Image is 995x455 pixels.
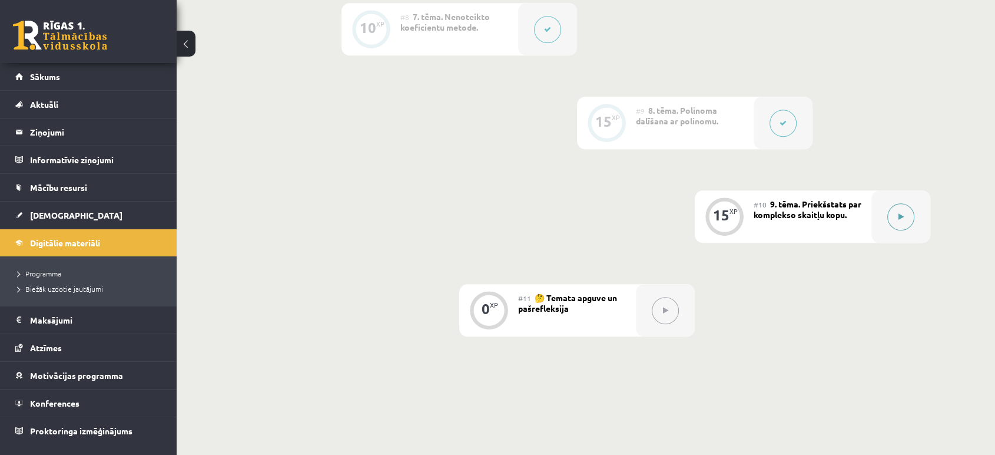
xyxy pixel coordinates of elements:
span: 7. tēma. Nenoteikto koeficientu metode. [400,11,490,32]
span: #10 [754,200,767,209]
span: 8. tēma. Polinoma dalīšana ar polinomu. [636,105,718,126]
span: Proktoringa izmēģinājums [30,426,132,436]
span: Programma [18,269,61,278]
div: 0 [482,304,490,314]
a: Maksājumi [15,306,162,334]
span: Mācību resursi [30,182,87,193]
a: Atzīmes [15,334,162,361]
span: [DEMOGRAPHIC_DATA] [30,210,122,220]
a: Rīgas 1. Tālmācības vidusskola [13,21,107,50]
span: #11 [518,294,531,303]
legend: Informatīvie ziņojumi [30,146,162,173]
span: Aktuāli [30,99,58,110]
div: 15 [595,116,612,127]
a: Informatīvie ziņojumi [15,146,162,173]
div: XP [612,114,620,121]
span: #8 [400,12,409,22]
a: Ziņojumi [15,118,162,146]
div: XP [490,302,498,308]
a: Konferences [15,390,162,417]
a: Programma [18,268,165,279]
span: Atzīmes [30,342,62,353]
span: Digitālie materiāli [30,238,100,248]
span: Konferences [30,398,79,408]
a: [DEMOGRAPHIC_DATA] [15,202,162,229]
div: 10 [360,22,376,33]
span: #9 [636,106,645,116]
span: 🤔 Temata apguve un pašrefleksija [518,292,617,314]
a: Motivācijas programma [15,362,162,389]
a: Biežāk uzdotie jautājumi [18,283,165,294]
a: Mācību resursi [15,174,162,201]
span: Sākums [30,71,60,82]
span: Motivācijas programma [30,370,123,381]
a: Digitālie materiāli [15,229,162,256]
a: Sākums [15,63,162,90]
legend: Maksājumi [30,306,162,334]
legend: Ziņojumi [30,118,162,146]
a: Proktoringa izmēģinājums [15,417,162,444]
div: XP [729,208,738,215]
span: Biežāk uzdotie jautājumi [18,284,103,294]
span: 9. tēma. Priekšstats par komplekso skaitļu kopu. [754,199,861,220]
div: 15 [713,210,729,220]
a: Aktuāli [15,91,162,118]
div: XP [376,21,384,27]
